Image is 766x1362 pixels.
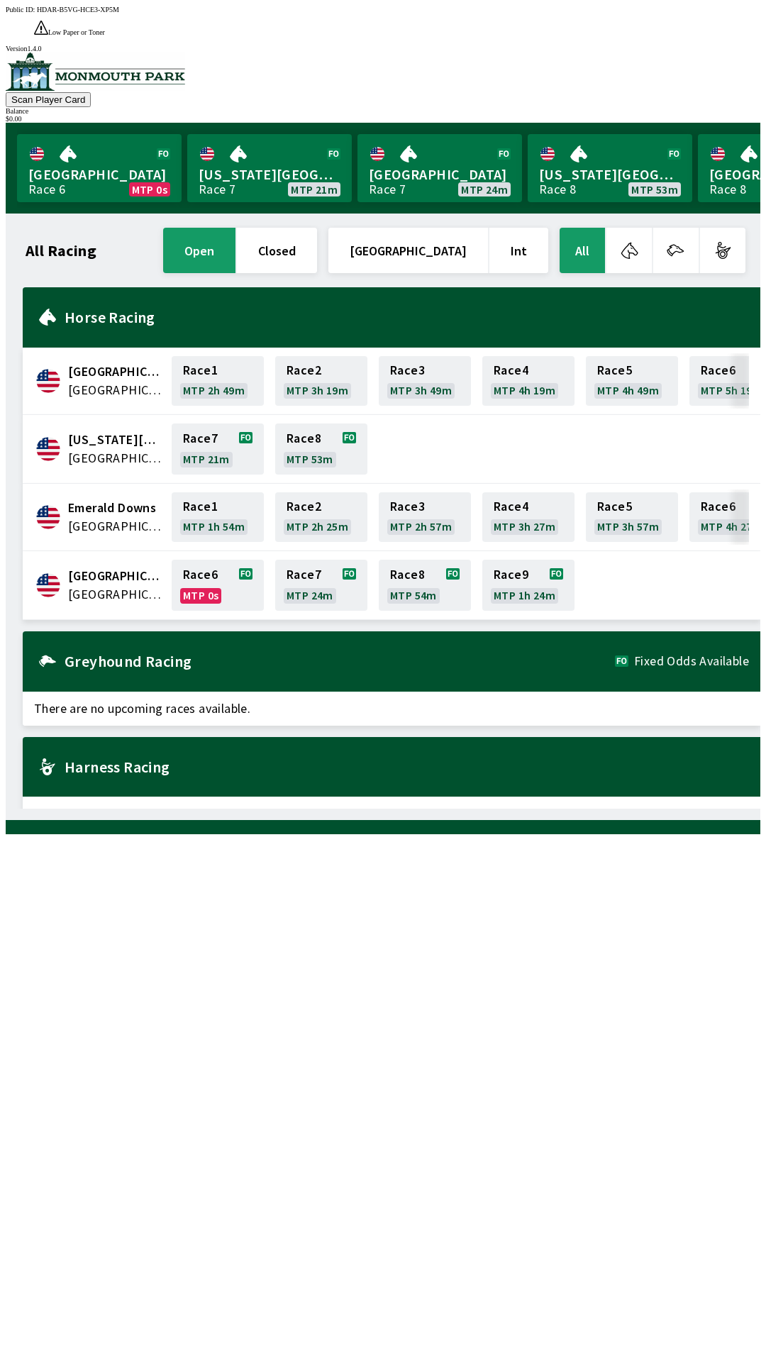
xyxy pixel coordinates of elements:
span: There are no upcoming races available. [23,797,760,831]
span: United States [68,585,163,604]
span: MTP 3h 27m [494,521,555,532]
button: Int [489,228,548,273]
a: [GEOGRAPHIC_DATA]Race 7MTP 24m [357,134,522,202]
a: Race3MTP 3h 49m [379,356,471,406]
a: [GEOGRAPHIC_DATA]Race 6MTP 0s [17,134,182,202]
div: Version 1.4.0 [6,45,760,52]
a: Race7MTP 24m [275,560,367,611]
a: Race8MTP 54m [379,560,471,611]
span: Race 4 [494,501,528,512]
span: [GEOGRAPHIC_DATA] [28,165,170,184]
a: Race1MTP 1h 54m [172,492,264,542]
span: Race 8 [287,433,321,444]
span: [US_STATE][GEOGRAPHIC_DATA] [199,165,340,184]
h2: Greyhound Racing [65,655,615,667]
span: Race 9 [494,569,528,580]
span: MTP 5h 19m [701,384,762,396]
span: MTP 4h 27m [701,521,762,532]
span: MTP 54m [390,589,437,601]
span: Delaware Park [68,431,163,449]
span: Fixed Odds Available [634,655,749,667]
a: Race6MTP 0s [172,560,264,611]
div: Race 6 [28,184,65,195]
span: MTP 21m [183,453,230,465]
button: Scan Player Card [6,92,91,107]
div: Race 7 [369,184,406,195]
span: MTP 2h 49m [183,384,245,396]
span: Race 7 [287,569,321,580]
span: MTP 3h 19m [287,384,348,396]
a: Race1MTP 2h 49m [172,356,264,406]
div: Race 7 [199,184,235,195]
span: MTP 2h 57m [390,521,452,532]
span: MTP 53m [631,184,678,195]
span: Canterbury Park [68,362,163,381]
span: MTP 2h 25m [287,521,348,532]
span: Race 7 [183,433,218,444]
span: Race 3 [390,501,425,512]
a: Race2MTP 2h 25m [275,492,367,542]
div: Balance [6,107,760,115]
a: Race5MTP 3h 57m [586,492,678,542]
span: Race 2 [287,501,321,512]
a: Race3MTP 2h 57m [379,492,471,542]
a: Race5MTP 4h 49m [586,356,678,406]
span: MTP 1h 54m [183,521,245,532]
span: Race 6 [701,365,736,376]
button: [GEOGRAPHIC_DATA] [328,228,488,273]
span: Race 8 [390,569,425,580]
a: Race2MTP 3h 19m [275,356,367,406]
span: HDAR-B5VG-HCE3-XP5M [37,6,119,13]
span: Race 1 [183,365,218,376]
a: Race4MTP 4h 19m [482,356,574,406]
span: MTP 24m [461,184,508,195]
span: United States [68,449,163,467]
span: [GEOGRAPHIC_DATA] [369,165,511,184]
a: Race9MTP 1h 24m [482,560,574,611]
span: MTP 0s [132,184,167,195]
button: open [163,228,235,273]
span: Race 1 [183,501,218,512]
a: [US_STATE][GEOGRAPHIC_DATA]Race 8MTP 53m [528,134,692,202]
div: Race 8 [539,184,576,195]
div: $ 0.00 [6,115,760,123]
span: There are no upcoming races available. [23,692,760,726]
span: MTP 1h 24m [494,589,555,601]
h2: Horse Racing [65,311,749,323]
div: Race 8 [709,184,746,195]
a: Race7MTP 21m [172,423,264,475]
h2: Harness Racing [65,761,749,773]
span: MTP 3h 57m [597,521,659,532]
span: Monmouth Park [68,567,163,585]
span: MTP 0s [183,589,218,601]
div: Public ID: [6,6,760,13]
span: Race 4 [494,365,528,376]
span: MTP 21m [291,184,338,195]
span: MTP 4h 49m [597,384,659,396]
span: Race 2 [287,365,321,376]
button: All [560,228,605,273]
img: venue logo [6,52,185,91]
span: United States [68,517,163,536]
button: closed [237,228,317,273]
span: Race 6 [701,501,736,512]
a: Race4MTP 3h 27m [482,492,574,542]
span: MTP 3h 49m [390,384,452,396]
a: Race8MTP 53m [275,423,367,475]
span: MTP 53m [287,453,333,465]
h1: All Racing [26,245,96,256]
span: Race 5 [597,365,632,376]
span: Race 6 [183,569,218,580]
span: Race 3 [390,365,425,376]
a: [US_STATE][GEOGRAPHIC_DATA]Race 7MTP 21m [187,134,352,202]
span: United States [68,381,163,399]
span: MTP 24m [287,589,333,601]
span: Race 5 [597,501,632,512]
span: MTP 4h 19m [494,384,555,396]
span: [US_STATE][GEOGRAPHIC_DATA] [539,165,681,184]
span: Emerald Downs [68,499,163,517]
span: Low Paper or Toner [48,28,105,36]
